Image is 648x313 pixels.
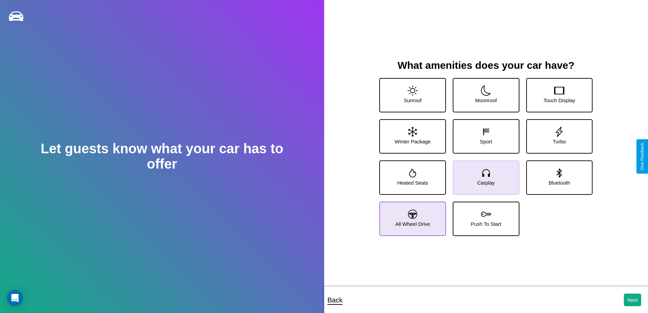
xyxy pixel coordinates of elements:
[404,96,422,105] p: Sunroof
[397,178,428,187] p: Heated Seats
[32,141,292,172] h2: Let guests know what your car has to offer
[553,137,566,146] p: Turbo
[544,96,575,105] p: Touch Display
[477,178,495,187] p: Carplay
[7,290,23,306] div: Open Intercom Messenger
[395,219,430,229] p: All Wheel Drive
[395,137,431,146] p: Winter Package
[624,294,641,306] button: Next
[480,137,492,146] p: Sport
[475,96,497,105] p: Moonroof
[328,294,343,306] p: Back
[372,60,599,71] h3: What amenities does your car have?
[471,219,501,229] p: Push To Start
[549,178,570,187] p: Bluetooth
[640,143,645,170] div: Give Feedback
